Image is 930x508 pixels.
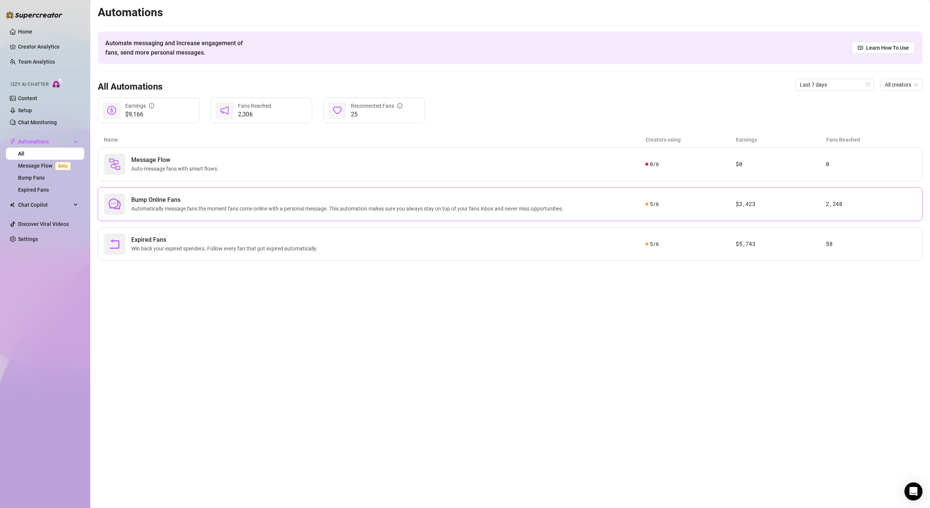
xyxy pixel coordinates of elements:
[104,136,646,144] article: Name
[650,240,658,248] span: 5 / 6
[858,45,863,50] span: read
[866,82,870,87] span: calendar
[125,102,154,110] div: Earnings
[397,103,402,108] span: info-circle
[351,110,402,119] span: 25
[109,198,121,210] span: comment
[6,11,62,19] img: logo-BBDzfeDw.svg
[18,187,49,193] a: Expired Fans
[109,238,121,250] span: rollback
[18,107,32,113] a: Setup
[131,204,566,213] span: Automatically message fans the moment fans come online with a personal message. This automation m...
[800,79,870,90] span: Last 7 days
[131,195,566,204] span: Bump Online Fans
[826,160,916,169] article: 0
[18,163,74,169] a: Message FlowBeta
[852,42,915,54] a: Learn How To Use
[826,200,916,209] article: 2,248
[10,202,15,207] img: Chat Copilot
[18,95,37,101] a: Content
[18,221,69,227] a: Discover Viral Videos
[125,110,154,119] span: $9,166
[736,240,826,249] article: $5,743
[826,240,916,249] article: 58
[18,41,78,53] a: Creator Analytics
[131,156,222,165] span: Message Flow
[904,482,922,500] div: Open Intercom Messenger
[736,160,826,169] article: $0
[18,199,71,211] span: Chat Copilot
[131,235,320,244] span: Expired Fans
[109,158,121,170] img: svg%3e
[18,175,45,181] a: Bump Fans
[826,136,916,144] article: Fans Reached
[18,236,38,242] a: Settings
[11,81,49,88] span: Izzy AI Chatter
[131,244,320,253] span: Win back your expired spenders. Follow every fan that got expired automatically.
[18,59,55,65] a: Team Analytics
[105,38,250,57] span: Automate messaging and Increase engagement of fans, send more personal messages.
[351,102,402,110] div: Reconnected Fans
[18,119,57,125] a: Chat Monitoring
[333,106,342,115] span: heart
[98,81,162,93] h3: All Automations
[18,29,32,35] a: Home
[220,106,229,115] span: notification
[55,162,71,170] span: Beta
[10,139,16,145] span: thunderbolt
[914,82,918,87] span: team
[18,151,24,157] a: All
[131,165,222,173] span: Auto-message fans with smart flows.
[107,106,116,115] span: dollar
[98,5,922,20] h2: Automations
[646,136,736,144] article: Creators using
[52,78,63,89] img: AI Chatter
[149,103,154,108] span: info-circle
[18,136,71,148] span: Automations
[650,160,658,168] span: 0 / 6
[736,200,826,209] article: $3,423
[736,136,826,144] article: Earnings
[866,44,909,52] span: Learn How To Use
[885,79,918,90] span: All creators
[650,200,658,208] span: 5 / 6
[238,110,271,119] span: 2,306
[238,103,271,109] span: Fans Reached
